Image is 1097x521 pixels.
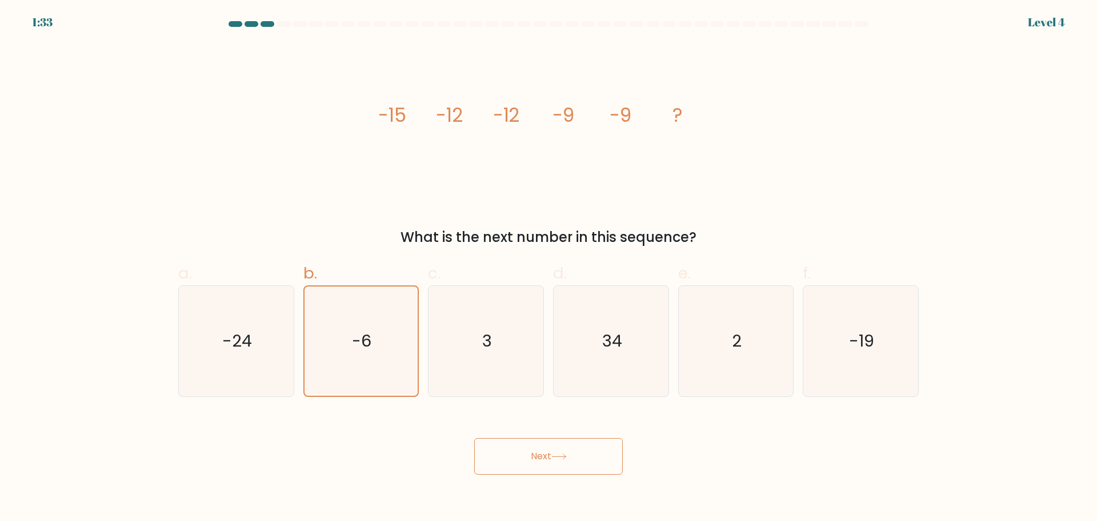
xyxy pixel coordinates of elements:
[553,262,567,284] span: d.
[552,102,574,129] tspan: -9
[303,262,317,284] span: b.
[428,262,441,284] span: c.
[610,102,631,129] tspan: -9
[602,329,622,352] text: 34
[353,329,372,352] text: -6
[178,262,192,284] span: a.
[32,14,53,31] div: 1:33
[378,102,406,129] tspan: -15
[482,329,492,352] text: 3
[803,262,811,284] span: f.
[493,102,520,129] tspan: -12
[678,262,691,284] span: e.
[222,329,252,352] text: -24
[1028,14,1065,31] div: Level 4
[185,227,912,248] div: What is the next number in this sequence?
[850,329,875,352] text: -19
[474,438,623,475] button: Next
[672,102,683,129] tspan: ?
[732,329,742,352] text: 2
[436,102,463,129] tspan: -12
